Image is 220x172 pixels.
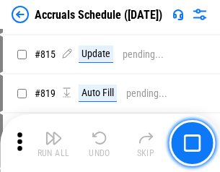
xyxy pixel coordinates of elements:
img: Back [12,6,29,23]
div: Update [79,46,113,63]
div: Auto Fill [79,85,117,102]
div: pending... [126,88,167,99]
span: # 815 [35,48,56,60]
span: # 819 [35,87,56,99]
img: Main button [183,134,201,152]
img: Settings menu [191,6,208,23]
div: pending... [123,49,164,60]
div: Accruals Schedule ([DATE]) [35,8,162,22]
img: Support [172,9,184,20]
